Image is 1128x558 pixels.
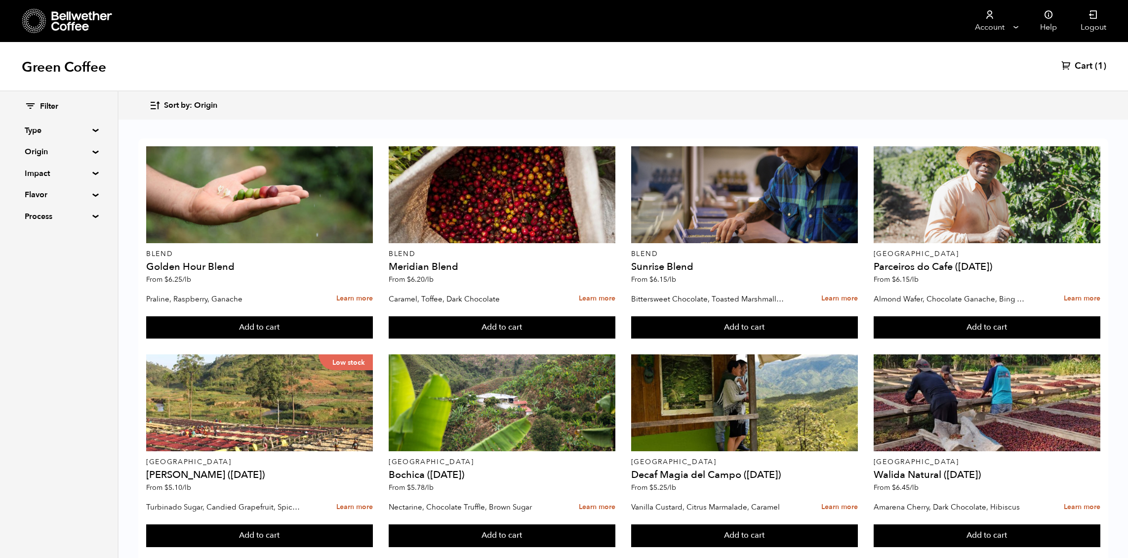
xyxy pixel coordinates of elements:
bdi: 5.78 [407,483,434,492]
a: Learn more [336,288,373,309]
a: Learn more [821,497,858,518]
span: $ [164,483,168,492]
span: From [389,275,434,284]
summary: Process [25,211,93,222]
span: $ [164,275,168,284]
span: From [874,275,919,284]
bdi: 6.25 [164,275,191,284]
bdi: 5.10 [164,483,191,492]
h4: Golden Hour Blend [146,262,373,272]
summary: Impact [25,168,93,179]
h1: Green Coffee [22,58,106,76]
span: Filter [40,101,58,112]
h4: Bochica ([DATE]) [389,470,615,480]
p: [GEOGRAPHIC_DATA] [631,459,858,466]
span: /lb [425,275,434,284]
p: Praline, Raspberry, Ganache [146,292,300,306]
span: $ [407,483,411,492]
summary: Origin [25,146,93,158]
a: Cart (1) [1061,60,1106,72]
a: Learn more [336,497,373,518]
bdi: 5.25 [649,483,676,492]
span: $ [892,483,896,492]
h4: Decaf Magia del Campo ([DATE]) [631,470,858,480]
span: /lb [182,275,191,284]
p: [GEOGRAPHIC_DATA] [874,459,1100,466]
p: Blend [146,251,373,258]
span: /lb [425,483,434,492]
span: From [631,483,676,492]
button: Add to cart [631,316,858,339]
p: Low stock [319,354,373,370]
p: Blend [389,251,615,258]
bdi: 6.15 [892,275,919,284]
span: /lb [910,275,919,284]
a: Low stock [146,354,373,451]
bdi: 6.20 [407,275,434,284]
button: Add to cart [631,524,858,547]
span: /lb [182,483,191,492]
a: Learn more [821,288,858,309]
p: [GEOGRAPHIC_DATA] [146,459,373,466]
summary: Flavor [25,189,93,201]
span: From [389,483,434,492]
p: Blend [631,251,858,258]
button: Add to cart [874,524,1100,547]
p: Turbinado Sugar, Candied Grapefruit, Spiced Plum [146,500,300,515]
span: From [146,275,191,284]
h4: Walida Natural ([DATE]) [874,470,1100,480]
button: Sort by: Origin [149,94,217,117]
h4: Parceiros do Cafe ([DATE]) [874,262,1100,272]
button: Add to cart [389,524,615,547]
span: $ [892,275,896,284]
a: Learn more [579,497,615,518]
span: $ [407,275,411,284]
span: Cart [1075,60,1092,72]
button: Add to cart [146,524,373,547]
a: Learn more [1064,288,1100,309]
span: /lb [667,275,676,284]
button: Add to cart [874,316,1100,339]
button: Add to cart [146,316,373,339]
p: Vanilla Custard, Citrus Marmalade, Caramel [631,500,785,515]
p: Bittersweet Chocolate, Toasted Marshmallow, Candied Orange, Praline [631,292,785,306]
h4: Meridian Blend [389,262,615,272]
span: /lb [910,483,919,492]
p: Nectarine, Chocolate Truffle, Brown Sugar [389,500,543,515]
span: From [631,275,676,284]
p: Caramel, Toffee, Dark Chocolate [389,292,543,306]
button: Add to cart [389,316,615,339]
h4: Sunrise Blend [631,262,858,272]
p: [GEOGRAPHIC_DATA] [874,251,1100,258]
span: From [146,483,191,492]
p: [GEOGRAPHIC_DATA] [389,459,615,466]
span: $ [649,275,653,284]
p: Amarena Cherry, Dark Chocolate, Hibiscus [874,500,1028,515]
bdi: 6.45 [892,483,919,492]
span: Sort by: Origin [164,100,217,111]
span: (1) [1095,60,1106,72]
bdi: 6.15 [649,275,676,284]
a: Learn more [1064,497,1100,518]
p: Almond Wafer, Chocolate Ganache, Bing Cherry [874,292,1028,306]
span: $ [649,483,653,492]
a: Learn more [579,288,615,309]
span: From [874,483,919,492]
h4: [PERSON_NAME] ([DATE]) [146,470,373,480]
summary: Type [25,125,93,136]
span: /lb [667,483,676,492]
